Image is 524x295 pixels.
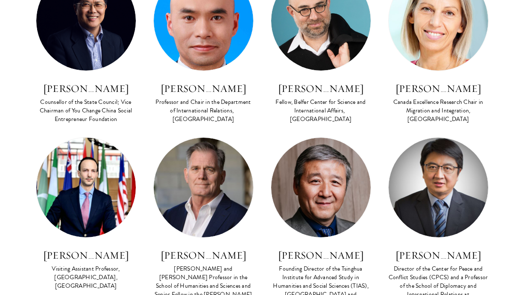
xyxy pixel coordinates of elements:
[153,248,254,263] h3: [PERSON_NAME]
[36,81,136,96] h3: [PERSON_NAME]
[388,98,489,124] div: Canada Excellence Research Chair in Migration and Integration, [GEOGRAPHIC_DATA]
[388,81,489,96] h3: [PERSON_NAME]
[271,98,371,124] div: Fellow, Belfer Center for Science and International Affairs, [GEOGRAPHIC_DATA]
[36,98,136,124] div: Counsellor of the State Council; Vice Chairman of You Change China Social Entrepreneur Foundation
[36,248,136,263] h3: [PERSON_NAME]
[36,137,136,291] a: [PERSON_NAME] Visiting Assistant Professor, [GEOGRAPHIC_DATA], [GEOGRAPHIC_DATA]
[271,248,371,263] h3: [PERSON_NAME]
[153,81,254,96] h3: [PERSON_NAME]
[388,248,489,263] h3: [PERSON_NAME]
[271,81,371,96] h3: [PERSON_NAME]
[36,265,136,290] div: Visiting Assistant Professor, [GEOGRAPHIC_DATA], [GEOGRAPHIC_DATA]
[153,98,254,124] div: Professor and Chair in the Department of International Relations, [GEOGRAPHIC_DATA]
